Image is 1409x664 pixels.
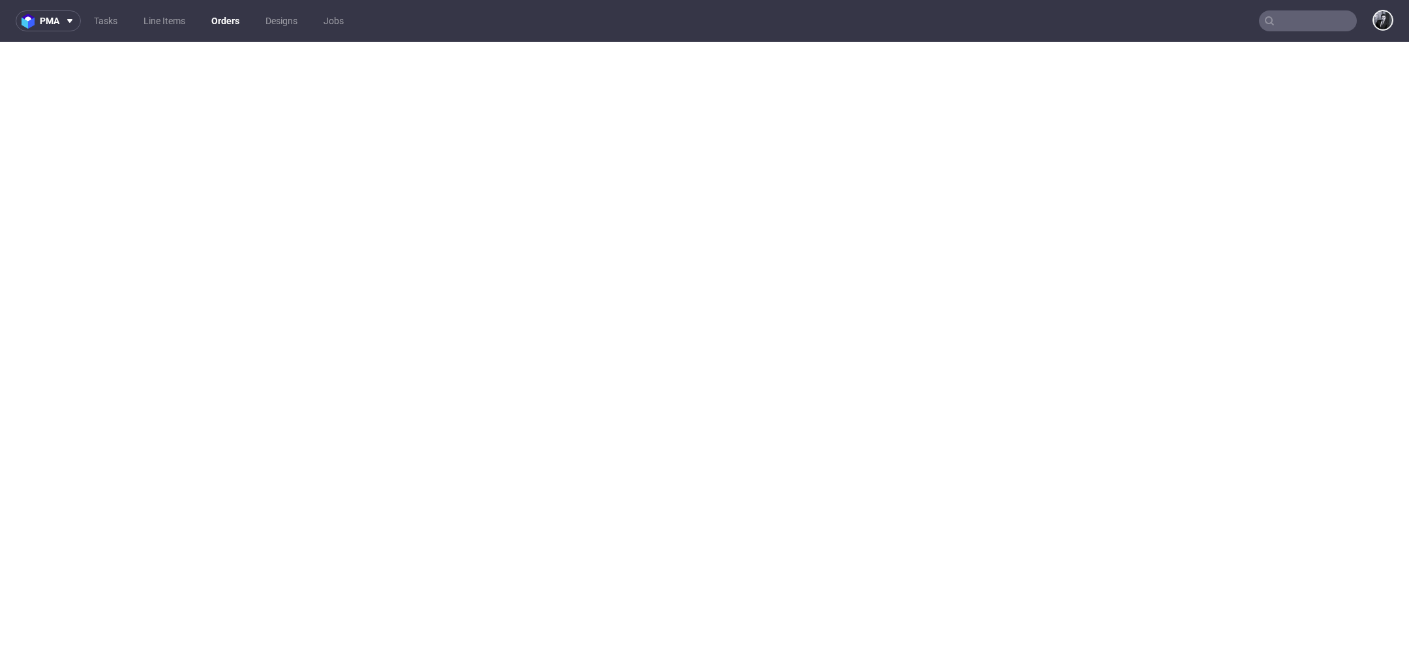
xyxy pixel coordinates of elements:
a: Tasks [86,10,125,31]
img: logo [22,14,40,29]
span: pma [40,16,59,25]
img: Philippe Dubuy [1374,11,1392,29]
a: Designs [258,10,305,31]
a: Orders [204,10,247,31]
a: Jobs [316,10,352,31]
button: pma [16,10,81,31]
a: Line Items [136,10,193,31]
